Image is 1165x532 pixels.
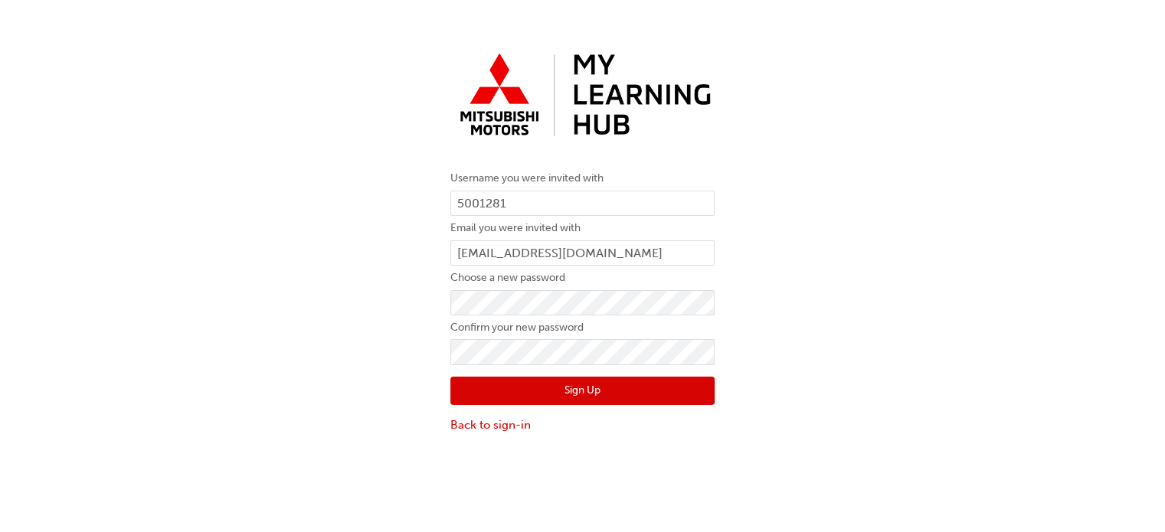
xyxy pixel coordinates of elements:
[450,219,715,237] label: Email you were invited with
[450,377,715,406] button: Sign Up
[450,169,715,188] label: Username you were invited with
[450,191,715,217] input: Username
[450,416,715,434] a: Back to sign-in
[450,269,715,287] label: Choose a new password
[450,318,715,337] label: Confirm your new password
[450,46,715,146] img: mmal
